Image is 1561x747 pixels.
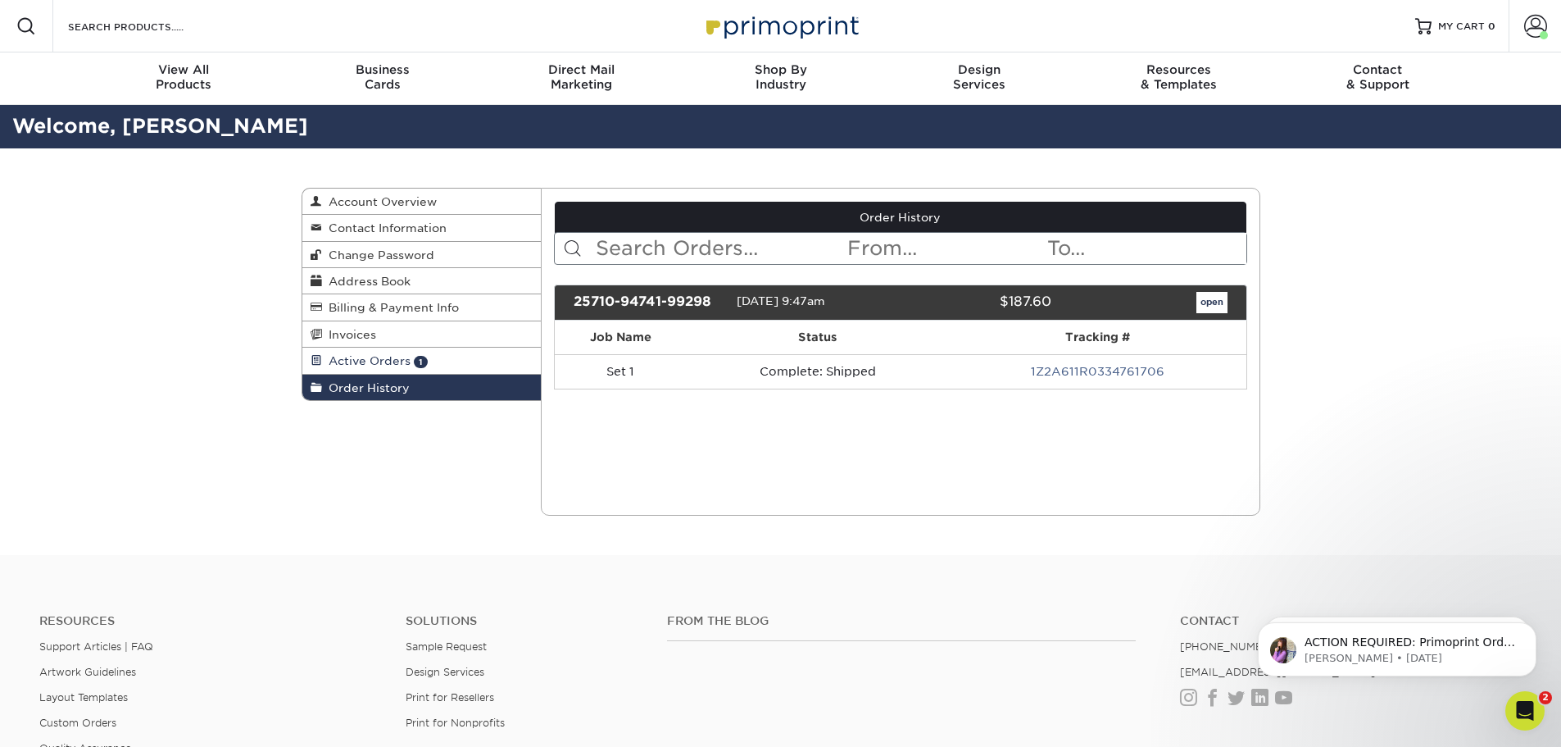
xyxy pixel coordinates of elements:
th: Job Name [555,321,686,354]
a: Order History [555,202,1246,233]
span: 1 [414,356,428,368]
h4: Resources [39,614,381,628]
input: Search Orders... [594,233,846,264]
a: DesignServices [880,52,1079,105]
a: Resources& Templates [1079,52,1278,105]
input: To... [1046,233,1246,264]
span: Contact [1278,62,1477,77]
span: Active Orders [322,354,411,367]
span: Contact Information [322,221,447,235]
a: Contact [1180,614,1522,628]
div: & Support [1278,62,1477,92]
span: Invoices [322,328,376,341]
a: Direct MailMarketing [482,52,681,105]
iframe: Intercom notifications message [1233,588,1561,703]
a: 1Z2A611R0334761706 [1031,365,1164,378]
a: Contact Information [302,215,542,241]
span: 2 [1539,691,1552,704]
a: BusinessCards [283,52,482,105]
iframe: Google Customer Reviews [4,697,139,741]
div: Marketing [482,62,681,92]
div: $187.60 [888,292,1064,313]
iframe: Intercom live chat [1505,691,1545,731]
div: Products [84,62,284,92]
a: Billing & Payment Info [302,294,542,321]
a: Address Book [302,268,542,294]
th: Status [686,321,949,354]
span: Direct Mail [482,62,681,77]
input: From... [846,233,1046,264]
div: 25710-94741-99298 [561,292,737,313]
a: Support Articles | FAQ [39,640,153,653]
a: Sample Request [406,640,487,653]
a: Contact& Support [1278,52,1477,105]
a: Print for Resellers [406,691,494,704]
img: Primoprint [699,8,863,43]
div: Cards [283,62,482,92]
h4: Solutions [406,614,642,628]
span: Account Overview [322,195,437,208]
a: Design Services [406,666,484,678]
span: Shop By [681,62,880,77]
span: [DATE] 9:47am [737,294,825,307]
a: Artwork Guidelines [39,666,136,678]
div: Industry [681,62,880,92]
a: Shop ByIndustry [681,52,880,105]
a: View AllProducts [84,52,284,105]
a: [EMAIL_ADDRESS][DOMAIN_NAME] [1180,666,1376,678]
th: Tracking # [949,321,1246,354]
a: Invoices [302,321,542,348]
a: Order History [302,375,542,400]
span: Change Password [322,248,434,262]
h4: From the Blog [667,614,1136,628]
span: Resources [1079,62,1278,77]
span: Billing & Payment Info [322,301,459,314]
a: Account Overview [302,189,542,215]
a: open [1196,292,1227,313]
span: Business [283,62,482,77]
div: Services [880,62,1079,92]
span: Address Book [322,275,411,288]
input: SEARCH PRODUCTS..... [66,16,226,36]
span: Design [880,62,1079,77]
span: Order History [322,381,410,394]
span: MY CART [1438,20,1485,34]
a: Print for Nonprofits [406,717,505,729]
div: & Templates [1079,62,1278,92]
a: Change Password [302,242,542,268]
td: Complete: Shipped [686,354,949,389]
a: [PHONE_NUMBER] [1180,640,1282,653]
a: Active Orders 1 [302,348,542,374]
td: Set 1 [555,354,686,389]
span: View All [84,62,284,77]
a: Layout Templates [39,691,128,704]
span: 0 [1488,20,1495,32]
